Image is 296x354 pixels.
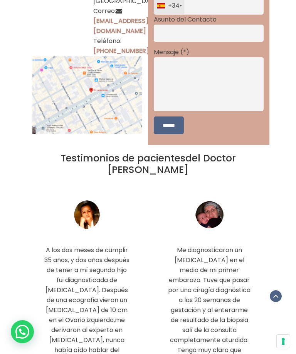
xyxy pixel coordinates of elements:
[93,47,149,55] a: [PHONE_NUMBER]
[190,196,229,234] img: Opinión Merche operada por Doctor Lucas Minig
[93,17,149,55] span: Teléfono:
[61,151,185,165] a: Testimonios de pacientes
[32,56,142,134] img: Ubicación Doctor Lucas Minig en Valencia
[93,17,149,35] a: [EMAIL_ADDRESS][DOMAIN_NAME]
[67,196,106,234] img: Susana Heredia Opinión del Doctor Lucas Minig
[277,335,290,348] button: Sus preferencias de consentimiento para tecnologías de seguimiento
[154,47,264,57] p: Mensaje (*)
[154,15,264,25] p: Asunto del Contacto
[32,153,264,176] h2: del Doctor [PERSON_NAME]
